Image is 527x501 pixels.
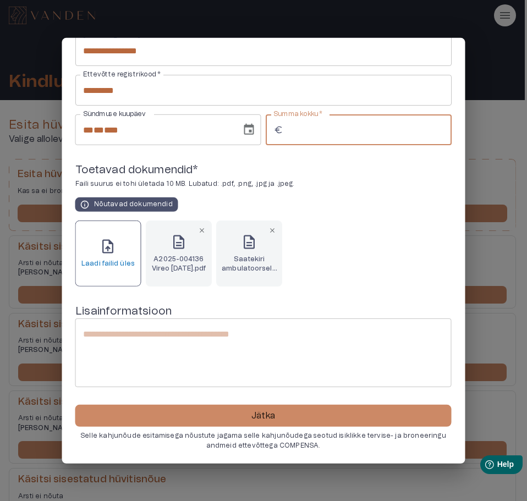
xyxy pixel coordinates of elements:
[75,431,452,450] p: Selle kahjunõude esitamisega nõustute jagama selle kahjunõudega seotud isiklikke tervise- ja bron...
[273,109,322,119] label: Summa kokku
[268,226,277,235] span: close
[104,125,118,134] span: Year
[100,238,116,255] span: upload_file
[94,125,104,134] span: Month
[238,119,260,141] button: Choose date, selected date is 8. okt 2025
[80,200,90,210] span: info
[83,125,94,134] span: Day
[75,197,178,212] button: infoNõutavad dokumendid
[221,255,278,273] h6: Saatekiri ambulatoorsele vastuvõtule _ Terviseportaal.pdf
[75,163,295,178] h5: Toetavad dokumendid *
[150,255,207,273] h6: A2025-004136 Vireo [DATE].pdf
[197,226,206,235] span: close
[441,451,527,482] iframe: Help widget launcher
[75,179,295,189] p: Faili suurus ei tohi ületada 10 MB. Lubatud: .pdf, .png, .jpg ja .jpeg.
[75,405,452,427] button: Jätka
[171,234,187,250] span: description
[81,259,135,268] h6: Laadi failid üles
[94,200,173,209] p: Nõutavad dokumendid
[83,70,161,79] label: Ettevõtte registrikood
[273,125,283,135] span: euro_symbol
[251,409,275,422] p: Jätka
[75,304,452,319] h5: Lisainformatsioon
[83,109,146,119] label: Sündmuse kuupäev
[241,234,257,250] span: description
